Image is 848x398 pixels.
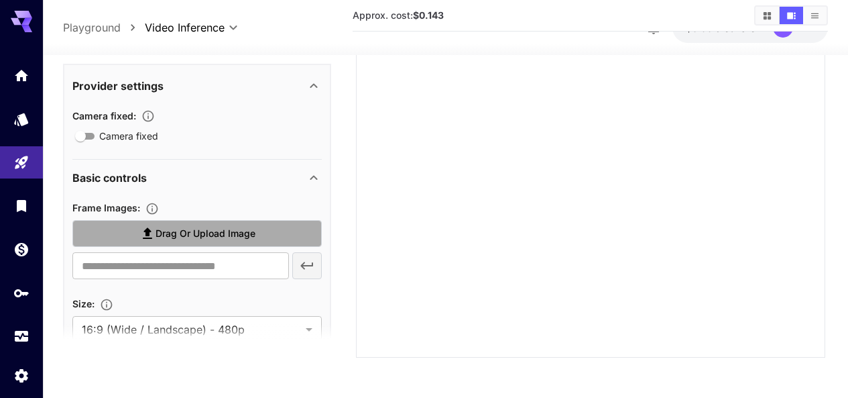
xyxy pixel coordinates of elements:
button: Show media in video view [780,7,803,24]
button: Upload frame images. [140,202,164,215]
div: Wallet [13,241,29,258]
button: Show media in list view [803,7,827,24]
button: Adjust the dimensions of the generated image by specifying its width and height in pixels, or sel... [95,298,119,311]
div: Show media in grid viewShow media in video viewShow media in list view [754,5,828,26]
div: Basic controls [72,162,322,194]
div: Library [13,197,29,214]
p: Basic controls [72,170,147,186]
b: $0.143 [413,9,444,21]
span: Drag or upload image [156,226,255,242]
button: Show media in grid view [755,7,779,24]
nav: breadcrumb [63,19,145,36]
div: Models [13,107,29,123]
div: API Keys [13,285,29,301]
div: Usage [13,328,29,345]
span: Frame Images : [72,202,140,213]
p: Provider settings [72,78,164,94]
span: Video Inference [145,19,225,36]
div: Playground [13,150,29,166]
a: Playground [63,19,121,36]
span: Camera fixed [99,129,158,143]
span: Camera fixed : [72,110,136,121]
label: Drag or upload image [72,220,322,248]
div: Settings [13,367,29,384]
div: Provider settings [72,70,322,102]
span: Approx. cost: [353,9,444,21]
div: Home [13,63,29,80]
span: Size : [72,298,95,309]
span: credits left [715,22,762,34]
span: 16:9 (Wide / Landscape) - 480p [82,321,300,338]
span: $0.00 [686,22,715,34]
